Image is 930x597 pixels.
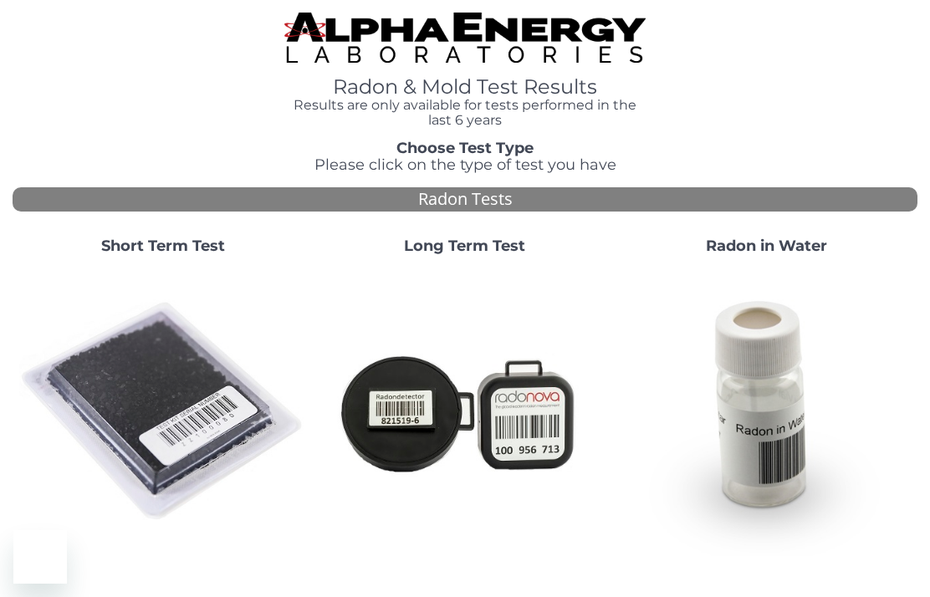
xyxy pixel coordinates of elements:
iframe: Button to launch messaging window [13,530,67,584]
span: Please click on the type of test you have [314,156,616,174]
strong: Long Term Test [404,237,525,255]
div: Radon Tests [13,187,917,212]
h4: Results are only available for tests performed in the last 6 years [284,98,646,127]
strong: Short Term Test [101,237,225,255]
img: ShortTerm.jpg [19,268,308,556]
img: Radtrak2vsRadtrak3.jpg [321,268,610,556]
h1: Radon & Mold Test Results [284,76,646,98]
img: TightCrop.jpg [284,13,646,63]
strong: Radon in Water [706,237,827,255]
img: RadoninWater.jpg [622,268,911,556]
strong: Choose Test Type [396,139,534,157]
